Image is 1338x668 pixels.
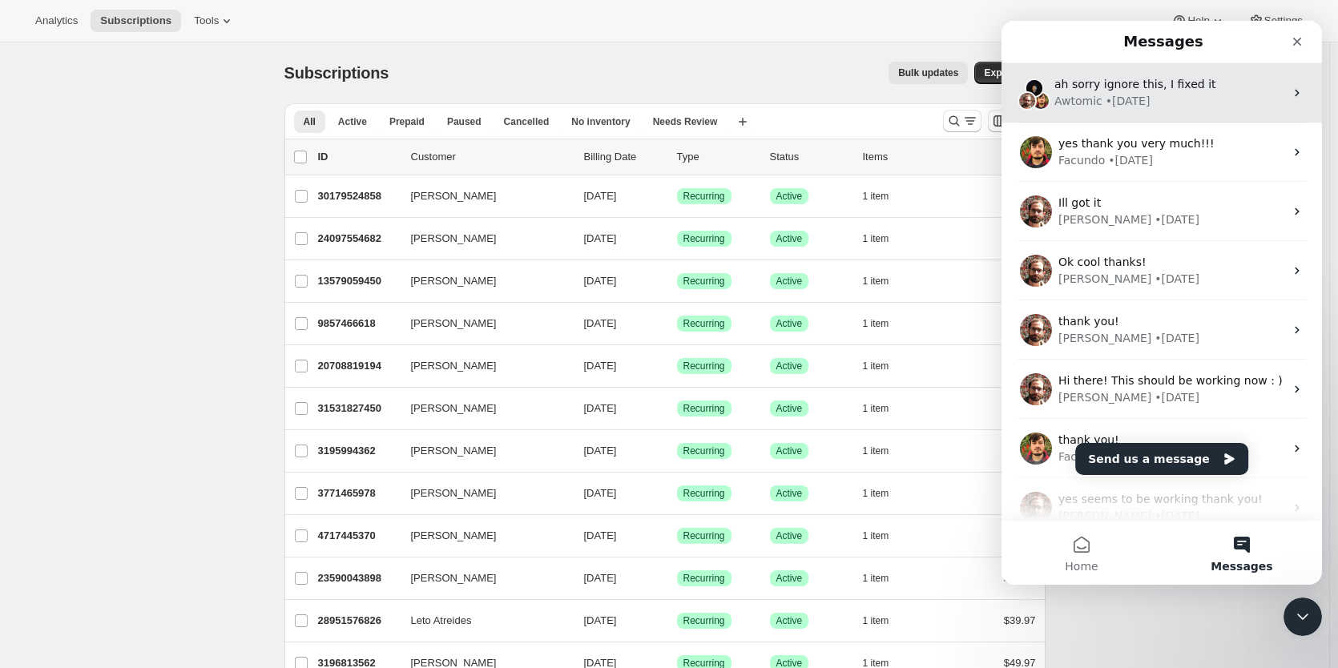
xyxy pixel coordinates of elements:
span: Active [776,445,803,457]
span: [PERSON_NAME] [411,570,497,586]
button: 1 item [863,227,907,250]
button: Export [974,62,1024,84]
span: 1 item [863,275,889,288]
span: Active [776,402,803,415]
div: 30179524858[PERSON_NAME][DATE]SuccessRecurringSuccessActive1 item$24.98 [318,185,1036,207]
span: 1 item [863,572,889,585]
span: Recurring [683,232,725,245]
span: [PERSON_NAME] [411,485,497,501]
button: 1 item [863,185,907,207]
span: Active [776,487,803,500]
span: Needs Review [653,115,718,128]
button: 1 item [863,440,907,462]
div: Type [677,149,757,165]
span: All [304,115,316,128]
span: 1 item [863,445,889,457]
span: [DATE] [584,360,617,372]
button: Bulk updates [889,62,968,84]
span: Active [776,572,803,585]
button: 1 item [863,525,907,547]
p: 3195994362 [318,443,398,459]
span: Recurring [683,317,725,330]
span: Help [1187,14,1209,27]
span: 1 item [863,402,889,415]
button: [PERSON_NAME] [401,311,562,336]
span: $39.97 [1004,614,1036,626]
span: [DATE] [584,445,617,457]
div: 24097554682[PERSON_NAME][DATE]SuccessRecurringSuccessActive1 item$24.18 [318,227,1036,250]
span: Recurring [683,402,725,415]
span: [PERSON_NAME] [411,273,497,289]
span: Recurring [683,614,725,627]
span: Paused [447,115,482,128]
div: Items [863,149,943,165]
button: [PERSON_NAME] [401,353,562,379]
span: [DATE] [584,190,617,202]
span: [DATE] [584,317,617,329]
span: 1 item [863,190,889,203]
span: Recurring [683,572,725,585]
button: 1 item [863,355,907,377]
button: [PERSON_NAME] [401,481,562,506]
p: 30179524858 [318,188,398,204]
p: 20708819194 [318,358,398,374]
span: 1 item [863,360,889,372]
span: Recurring [683,487,725,500]
button: 1 item [863,610,907,632]
span: [DATE] [584,402,617,414]
button: Leto Atreides [401,608,562,634]
div: 4717445370[PERSON_NAME][DATE]SuccessRecurringSuccessActive1 item$54.56 [318,525,1036,547]
span: 1 item [863,487,889,500]
button: Settings [1239,10,1312,32]
div: 20708819194[PERSON_NAME][DATE]SuccessRecurringSuccessActive1 item$20.78 [318,355,1036,377]
span: Tools [194,14,219,27]
p: 31531827450 [318,400,398,416]
button: 1 item [863,270,907,292]
div: 3195994362[PERSON_NAME][DATE]SuccessRecurringSuccessActive1 item$21.98 [318,440,1036,462]
span: Recurring [683,445,725,457]
span: [DATE] [584,614,617,626]
span: Active [776,232,803,245]
span: [PERSON_NAME] [411,443,497,459]
span: Subscriptions [100,14,171,27]
button: Analytics [26,10,87,32]
div: 3771465978[PERSON_NAME][DATE]SuccessRecurringSuccessActive1 item$30.58 [318,482,1036,505]
div: 9857466618[PERSON_NAME][DATE]SuccessRecurringSuccessActive1 item$19.78 [318,312,1036,335]
button: Tools [184,10,244,32]
span: 1 item [863,232,889,245]
span: Recurring [683,360,725,372]
span: No inventory [571,115,630,128]
div: 28951576826Leto Atreides[DATE]SuccessRecurringSuccessActive1 item$39.97 [318,610,1036,632]
button: [PERSON_NAME] [401,226,562,252]
span: Active [776,317,803,330]
span: [DATE] [584,232,617,244]
span: Prepaid [389,115,425,128]
button: 1 item [863,482,907,505]
span: [PERSON_NAME] [411,316,497,332]
button: 1 item [863,312,907,335]
button: Subscriptions [91,10,181,32]
span: Active [776,190,803,203]
div: 23590043898[PERSON_NAME][DATE]SuccessRecurringSuccessActive1 item$59.29 [318,567,1036,590]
